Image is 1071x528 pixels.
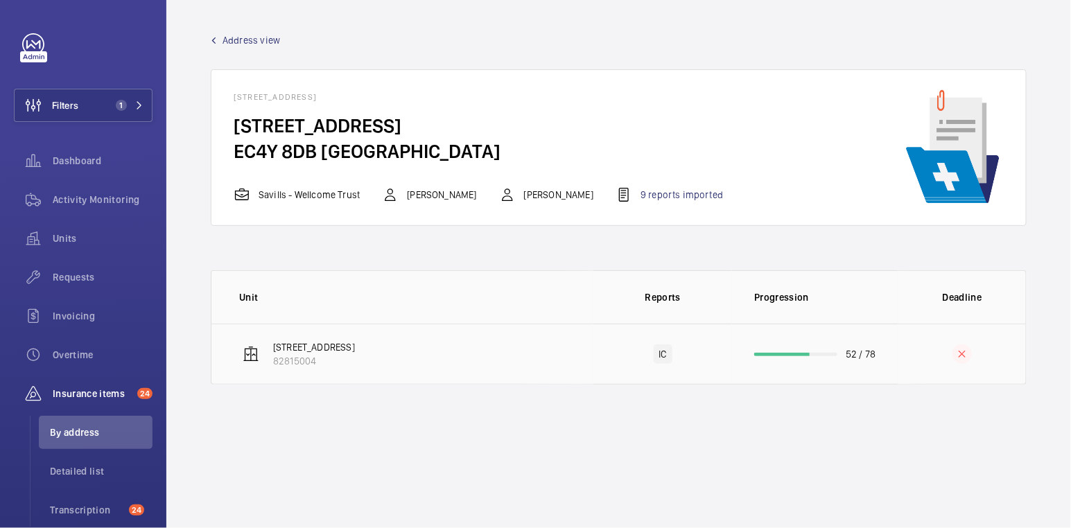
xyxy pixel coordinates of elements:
[116,100,127,111] span: 1
[52,98,78,112] span: Filters
[234,113,745,164] h4: [STREET_ADDRESS] EC4Y 8DB [GEOGRAPHIC_DATA]
[273,354,355,368] p: 82815004
[50,503,123,517] span: Transcription
[382,186,476,203] div: [PERSON_NAME]
[53,154,153,168] span: Dashboard
[908,290,1016,304] p: Deadline
[499,186,593,203] div: [PERSON_NAME]
[137,388,153,399] span: 24
[654,344,672,364] div: IC
[754,290,898,304] p: Progression
[53,387,132,401] span: Insurance items
[50,464,153,478] span: Detailed list
[239,290,593,304] p: Unit
[243,346,259,362] img: elevator.svg
[846,347,876,361] p: 52 / 78
[53,348,153,362] span: Overtime
[53,270,153,284] span: Requests
[129,504,144,516] span: 24
[273,340,355,354] p: [STREET_ADDRESS]
[223,33,280,47] span: Address view
[616,186,723,203] div: 9 reports imported
[14,89,153,122] button: Filters1
[53,309,153,323] span: Invoicing
[53,193,153,206] span: Activity Monitoring
[234,92,745,113] h4: [STREET_ADDRESS]
[50,425,153,439] span: By address
[234,186,360,203] div: Savills - Wellcome Trust
[53,231,153,245] span: Units
[603,290,722,304] p: Reports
